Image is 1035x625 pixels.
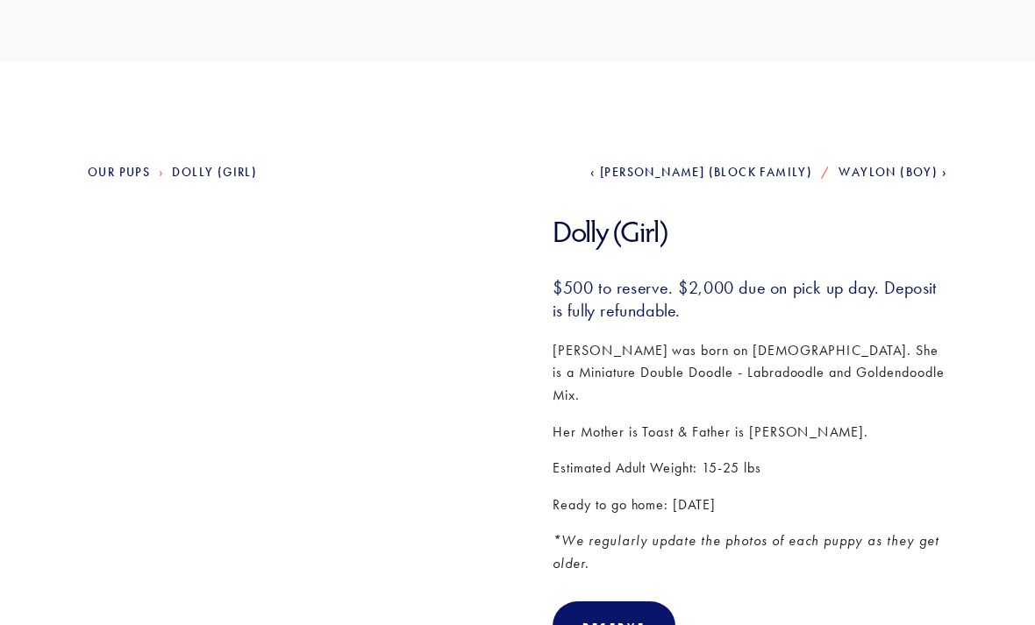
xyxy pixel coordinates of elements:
[839,165,938,180] span: Waylon (Boy)
[172,165,257,180] a: Dolly (Girl)
[553,494,947,516] p: Ready to go home: [DATE]
[553,421,947,444] p: Her Mother is Toast & Father is [PERSON_NAME].
[88,165,150,180] a: Our Pups
[590,165,812,180] a: [PERSON_NAME] (Block Family)
[553,214,947,250] h1: Dolly (Girl)
[839,165,947,180] a: Waylon (Boy)
[553,532,944,572] em: *We regularly update the photos of each puppy as they get older.
[600,165,812,180] span: [PERSON_NAME] (Block Family)
[553,339,947,407] p: [PERSON_NAME] was born on [DEMOGRAPHIC_DATA]. She is a Miniature Double Doodle - Labradoodle and ...
[553,457,947,479] p: Estimated Adult Weight: 15-25 lbs
[553,276,947,322] h3: $500 to reserve. $2,000 due on pick up day. Deposit is fully refundable.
